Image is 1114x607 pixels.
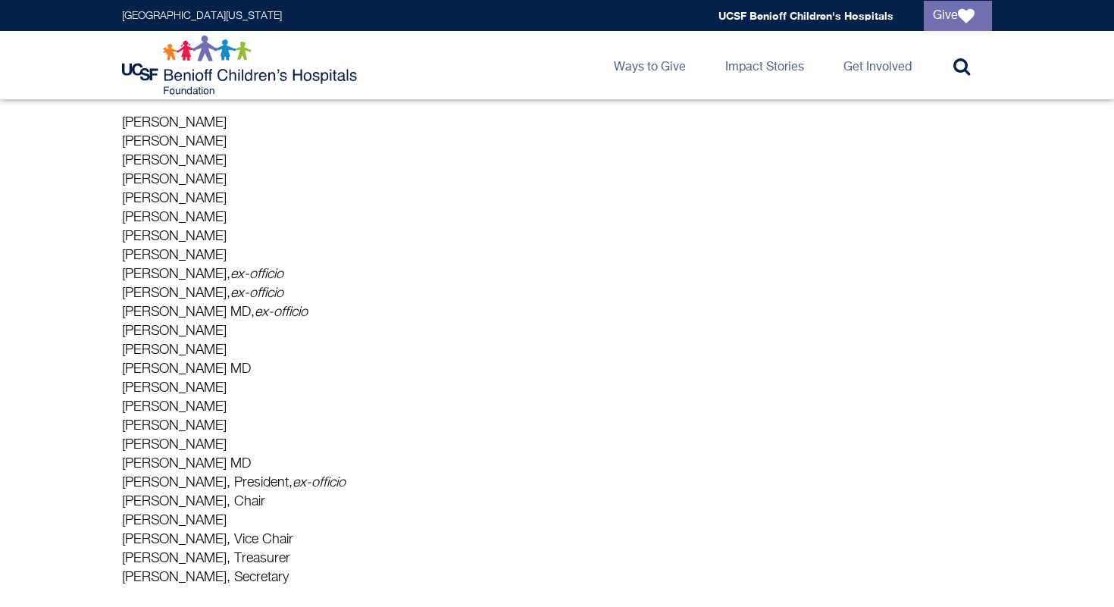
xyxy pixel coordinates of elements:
img: Logo for UCSF Benioff Children's Hospitals Foundation [122,35,361,95]
em: ex-officio [255,305,308,319]
a: Ways to Give [602,31,698,99]
a: Give [924,1,992,31]
a: [GEOGRAPHIC_DATA][US_STATE] [122,11,282,21]
a: Get Involved [831,31,924,99]
em: ex-officio [293,476,346,490]
em: ex-officio [230,268,283,281]
p: [PERSON_NAME] [PERSON_NAME] [PERSON_NAME] [PERSON_NAME] [PERSON_NAME] [PERSON_NAME] [PERSON_NAME]... [122,114,706,587]
a: UCSF Benioff Children's Hospitals [718,9,893,22]
a: Impact Stories [713,31,816,99]
em: ex-officio [230,286,283,300]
